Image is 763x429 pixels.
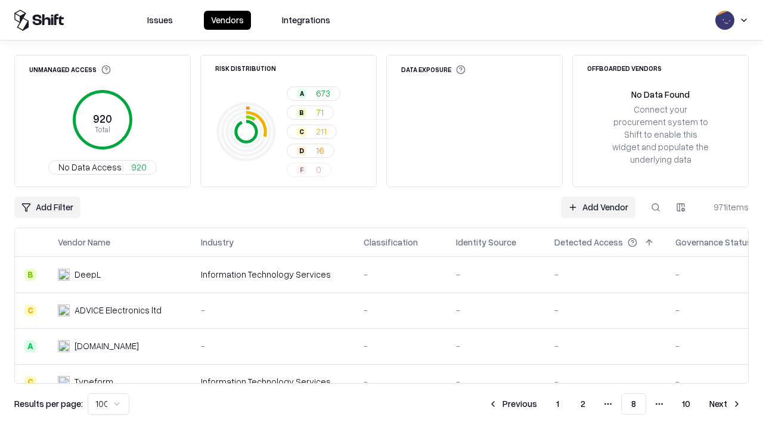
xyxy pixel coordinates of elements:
span: 71 [316,106,324,119]
button: 1 [547,393,569,415]
button: Vendors [204,11,251,30]
div: - [456,304,535,316]
div: Industry [201,236,234,248]
div: - [201,304,345,316]
tspan: Total [95,125,110,134]
div: - [364,268,437,281]
img: DeepL [58,269,70,281]
div: ADVICE Electronics ltd [75,304,162,316]
div: - [554,304,656,316]
button: Add Filter [14,197,80,218]
img: ADVICE Electronics ltd [58,304,70,316]
div: Connect your procurement system to Shift to enable this widget and populate the underlying data [611,103,710,166]
span: 16 [316,144,324,157]
button: Issues [140,11,180,30]
img: cybersafe.co.il [58,340,70,352]
div: Typeform [75,375,113,388]
button: 2 [571,393,595,415]
div: C [24,376,36,388]
div: - [456,375,535,388]
div: C [24,304,36,316]
div: A [24,340,36,352]
div: Data Exposure [401,65,466,74]
div: B [297,108,306,117]
div: - [456,268,535,281]
div: DeepL [75,268,101,281]
div: Identity Source [456,236,516,248]
button: Integrations [275,11,337,30]
div: Information Technology Services [201,268,345,281]
div: - [456,340,535,352]
div: - [364,304,437,316]
div: Offboarded Vendors [587,65,662,71]
div: D [297,146,306,156]
div: - [554,375,656,388]
button: C211 [287,125,337,139]
button: Next [702,393,749,415]
button: D16 [287,144,334,158]
div: Risk Distribution [215,65,276,71]
div: C [297,127,306,136]
button: 10 [672,393,700,415]
div: [DOMAIN_NAME] [75,340,139,352]
div: Governance Status [675,236,752,248]
div: A [297,89,306,98]
span: 920 [131,161,147,173]
button: 8 [621,393,646,415]
span: 673 [316,87,330,100]
div: Detected Access [554,236,623,248]
button: No Data Access920 [48,160,157,175]
img: Typeform [58,376,70,388]
div: No Data Found [631,88,690,101]
button: B71 [287,105,334,120]
div: - [554,340,656,352]
div: - [364,340,437,352]
div: Vendor Name [58,236,110,248]
a: Add Vendor [561,197,635,218]
tspan: 920 [93,112,112,125]
p: Results per page: [14,397,83,410]
button: A673 [287,86,340,101]
span: No Data Access [58,161,122,173]
nav: pagination [481,393,749,415]
div: - [201,340,345,352]
span: 211 [316,125,327,138]
div: 971 items [701,201,749,213]
div: Information Technology Services [201,375,345,388]
div: - [554,268,656,281]
div: Classification [364,236,418,248]
button: Previous [481,393,544,415]
div: Unmanaged Access [29,65,111,74]
div: B [24,269,36,281]
div: - [364,375,437,388]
